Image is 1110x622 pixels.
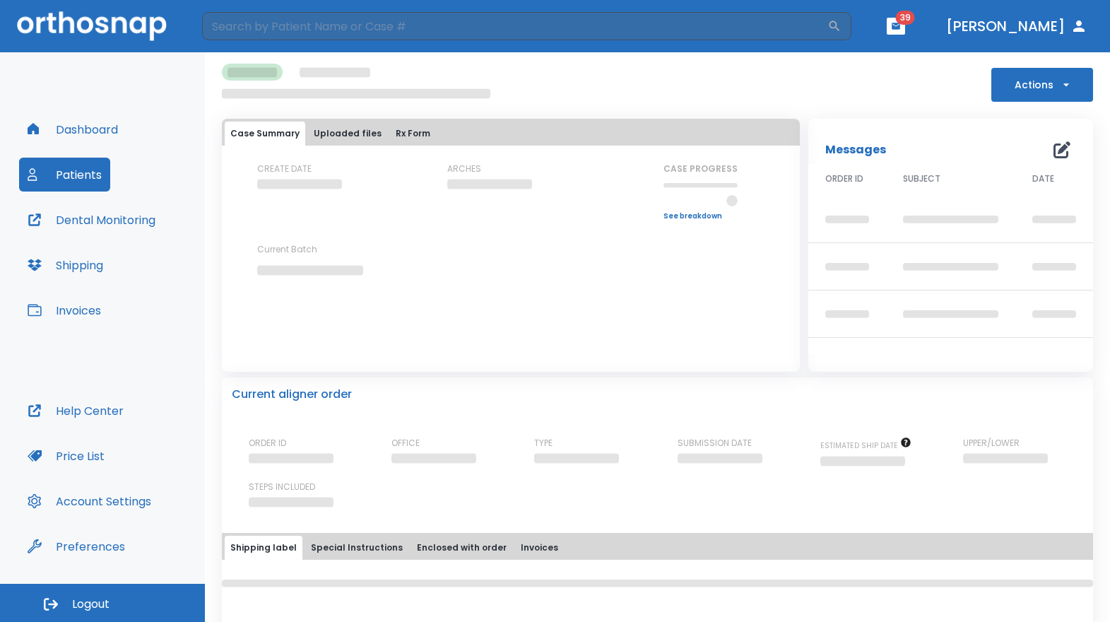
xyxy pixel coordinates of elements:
[991,68,1093,102] button: Actions
[19,248,112,282] button: Shipping
[820,440,911,451] span: The date will be available after approving treatment plan
[390,122,436,146] button: Rx Form
[19,484,160,518] button: Account Settings
[447,163,481,175] p: ARCHES
[903,172,940,185] span: SUBJECT
[225,536,302,560] button: Shipping label
[1032,172,1054,185] span: DATE
[940,13,1093,39] button: [PERSON_NAME]
[678,437,752,450] p: SUBMISSION DATE
[896,11,915,25] span: 39
[963,437,1020,450] p: UPPER/LOWER
[257,163,312,175] p: CREATE DATE
[663,163,738,175] p: CASE PROGRESS
[663,212,738,221] a: See breakdown
[411,536,512,560] button: Enclosed with order
[249,437,286,450] p: ORDER ID
[19,293,110,327] button: Invoices
[249,481,315,493] p: STEPS INCLUDED
[19,529,134,563] button: Preferences
[19,394,132,428] button: Help Center
[225,122,797,146] div: tabs
[19,439,113,473] button: Price List
[391,437,420,450] p: OFFICE
[17,11,167,40] img: Orthosnap
[825,172,863,185] span: ORDER ID
[515,536,564,560] button: Invoices
[232,386,352,403] p: Current aligner order
[257,243,384,256] p: Current Batch
[72,597,110,612] span: Logout
[19,203,164,237] button: Dental Monitoring
[19,158,110,192] button: Patients
[225,536,1090,560] div: tabs
[202,12,827,40] input: Search by Patient Name or Case #
[825,141,886,158] p: Messages
[305,536,408,560] button: Special Instructions
[308,122,387,146] button: Uploaded files
[225,122,305,146] button: Case Summary
[19,112,126,146] button: Dashboard
[534,437,553,450] p: TYPE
